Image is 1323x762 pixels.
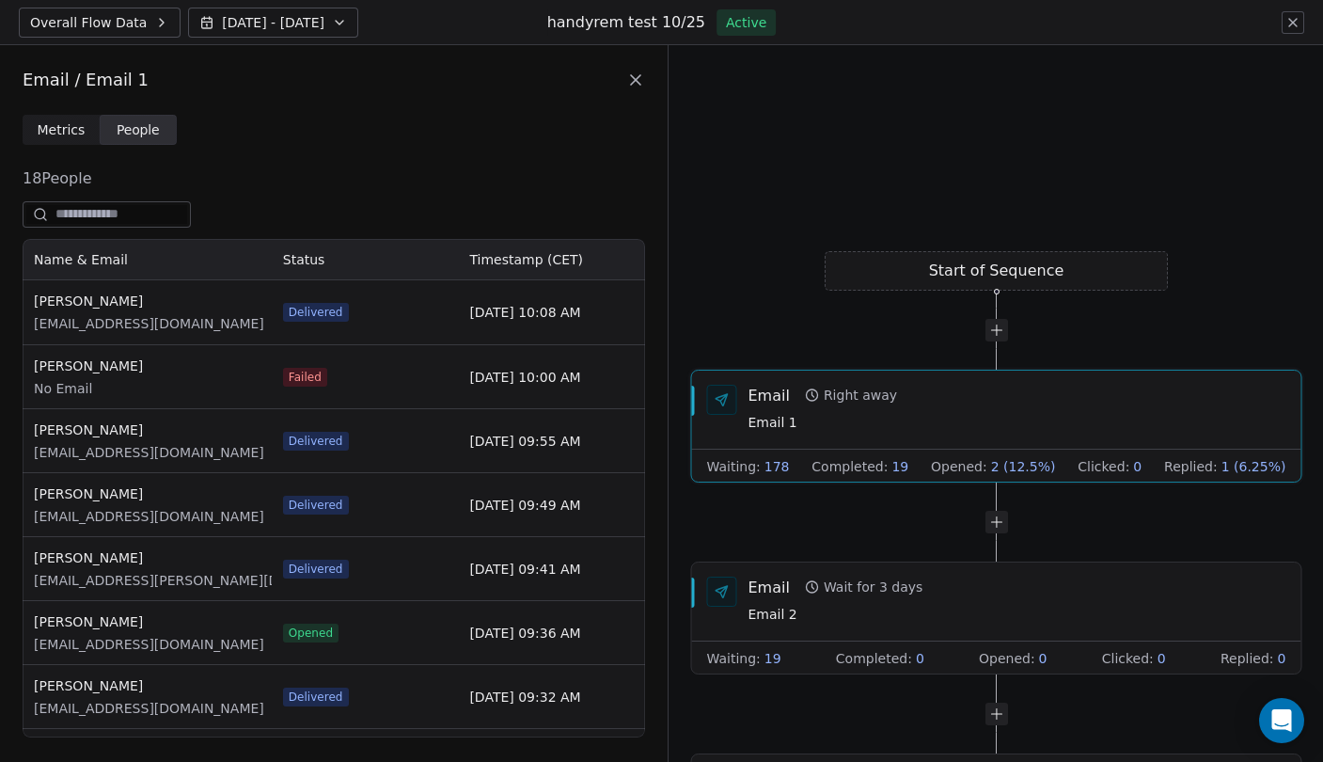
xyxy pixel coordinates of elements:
span: 19 [764,649,781,668]
span: 0 [1278,649,1286,668]
h1: handyrem test 10/25 [547,12,705,33]
span: Metrics [38,120,86,140]
span: Waiting : [707,457,761,476]
span: [DATE] 09:32 AM [469,688,580,706]
span: Opened : [931,457,987,476]
span: [EMAIL_ADDRESS][PERSON_NAME][DOMAIN_NAME] [34,571,373,590]
span: [DATE] 10:00 AM [469,368,580,387]
span: Email 2 [748,605,923,626]
span: [PERSON_NAME] [34,421,264,439]
span: Timestamp (CET) [469,250,583,269]
span: Failed [289,370,322,385]
span: 18 People [23,169,92,187]
span: [PERSON_NAME] [34,292,264,310]
span: 0 [1133,457,1142,476]
span: Completed : [811,457,888,476]
span: [PERSON_NAME] [34,676,264,695]
div: grid [23,280,645,738]
span: Overall Flow Data [30,13,147,32]
span: [PERSON_NAME] [34,612,264,631]
div: Open Intercom Messenger [1259,698,1304,743]
span: Email / Email 1 [23,68,149,92]
span: [DATE] 09:55 AM [469,432,580,451]
span: [EMAIL_ADDRESS][DOMAIN_NAME] [34,635,264,654]
div: Email [748,577,790,597]
span: Clicked : [1078,457,1129,476]
span: Email 1 [748,413,898,434]
span: [DATE] - [DATE] [222,13,324,32]
span: Delivered [289,434,343,449]
span: No Email [34,379,143,398]
span: [PERSON_NAME] [34,484,264,503]
div: EmailRight awayEmail 1Waiting:178Completed:19Opened:2 (12.5%)Clicked:0Replied:1 (6.25%) [691,370,1302,483]
span: Replied : [1221,649,1274,668]
button: [DATE] - [DATE] [188,8,358,38]
span: Delivered [289,562,343,577]
span: [PERSON_NAME] [34,357,143,375]
span: Opened : [979,649,1035,668]
span: [DATE] 09:36 AM [469,624,580,643]
button: Overall Flow Data [19,8,181,38]
span: Waiting : [707,649,761,668]
span: [EMAIL_ADDRESS][DOMAIN_NAME] [34,699,264,718]
span: 2 (12.5%) [991,457,1056,476]
div: EmailWait for 3 daysEmail 2Waiting:19Completed:0Opened:0Clicked:0Replied:0 [691,562,1302,675]
span: [PERSON_NAME] [34,548,373,567]
span: Replied : [1164,457,1218,476]
span: [DATE] 09:49 AM [469,496,580,515]
span: [EMAIL_ADDRESS][DOMAIN_NAME] [34,314,264,333]
span: 178 [764,457,790,476]
span: 0 [1039,649,1047,668]
span: [DATE] 10:08 AM [469,303,580,322]
span: Completed : [836,649,912,668]
span: Delivered [289,690,343,705]
span: Status [283,250,325,269]
span: [EMAIL_ADDRESS][DOMAIN_NAME] [34,443,264,462]
span: Active [726,13,766,32]
span: Clicked : [1102,649,1154,668]
div: Email [748,385,790,405]
span: 0 [916,649,924,668]
span: 19 [891,457,908,476]
span: Name & Email [34,250,128,269]
span: [DATE] 09:41 AM [469,560,580,579]
span: [EMAIL_ADDRESS][DOMAIN_NAME] [34,507,264,526]
span: Delivered [289,498,343,513]
span: Opened [289,626,333,641]
span: 1 (6.25%) [1221,457,1286,476]
span: 0 [1158,649,1166,668]
span: Delivered [289,305,343,320]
